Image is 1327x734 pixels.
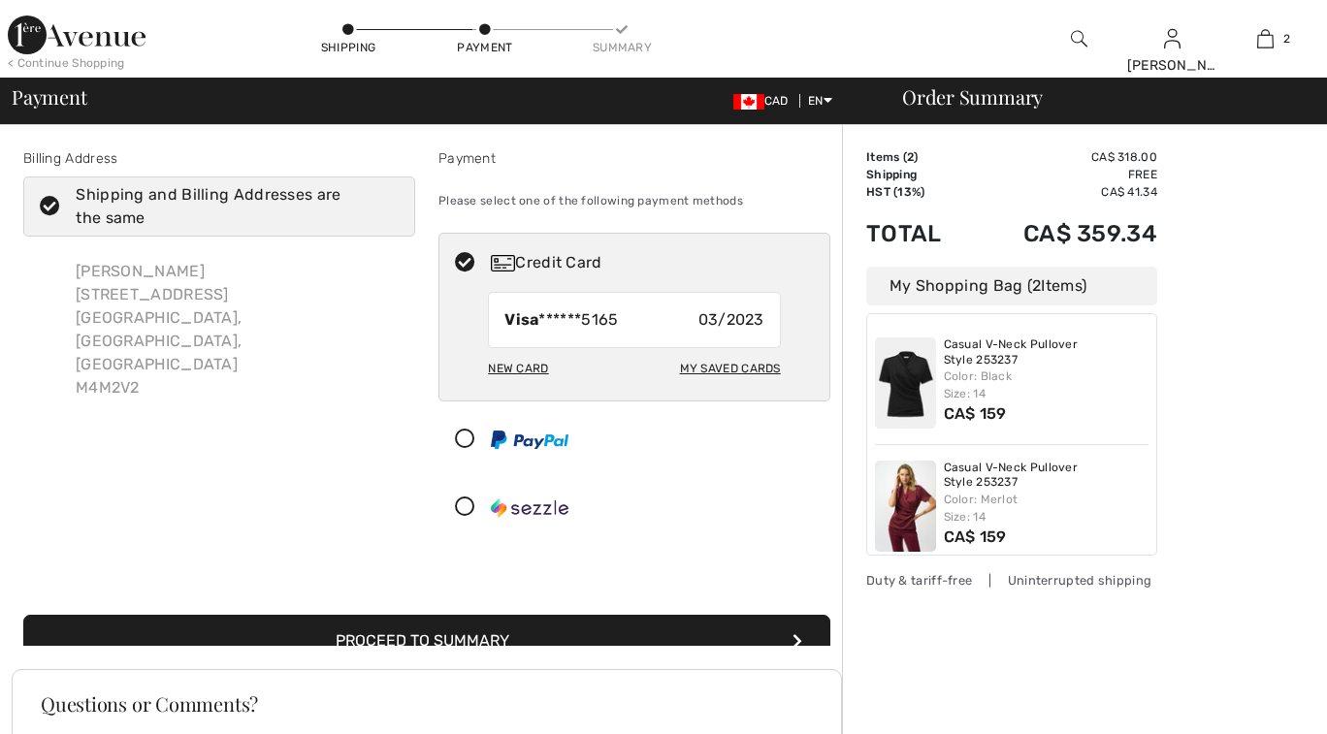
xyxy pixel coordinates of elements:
span: Payment [12,87,86,107]
span: CA$ 159 [944,527,1007,546]
div: < Continue Shopping [8,54,125,72]
span: EN [808,94,832,108]
span: 2 [907,150,914,164]
div: Payment [456,39,514,56]
div: Shipping [319,39,377,56]
span: 2 [1283,30,1290,48]
div: Color: Black Size: 14 [944,367,1149,402]
div: [PERSON_NAME] [STREET_ADDRESS] [GEOGRAPHIC_DATA], [GEOGRAPHIC_DATA], [GEOGRAPHIC_DATA] M4M2V2 [60,244,415,415]
td: Items ( ) [866,148,971,166]
div: New Card [488,352,548,385]
img: Credit Card [491,255,515,271]
td: CA$ 41.34 [971,183,1157,201]
a: Casual V-Neck Pullover Style 253237 [944,337,1149,367]
span: CAD [733,94,796,108]
button: Proceed to Summary [23,615,830,667]
img: My Info [1164,27,1181,50]
span: 2 [1032,276,1041,295]
div: Shipping and Billing Addresses are the same [76,183,386,230]
div: Order Summary [879,87,1315,107]
div: Payment [438,148,830,169]
div: Credit Card [491,251,817,274]
a: 2 [1219,27,1311,50]
img: Canadian Dollar [733,94,764,110]
div: Billing Address [23,148,415,169]
img: PayPal [491,431,568,449]
div: Summary [593,39,651,56]
div: Please select one of the following payment methods [438,176,830,225]
td: HST (13%) [866,183,971,201]
a: Casual V-Neck Pullover Style 253237 [944,461,1149,491]
div: My Saved Cards [680,352,781,385]
img: Sezzle [491,498,568,518]
div: Color: Merlot Size: 14 [944,491,1149,526]
div: My Shopping Bag ( Items) [866,267,1157,305]
td: CA$ 318.00 [971,148,1157,166]
h3: Questions or Comments? [41,694,813,714]
div: Duty & tariff-free | Uninterrupted shipping [866,571,1157,590]
img: 1ère Avenue [8,16,146,54]
span: CA$ 159 [944,404,1007,423]
img: Casual V-Neck Pullover Style 253237 [875,461,936,552]
td: Free [971,166,1157,183]
td: Shipping [866,166,971,183]
div: [PERSON_NAME] [1127,55,1218,76]
td: CA$ 359.34 [971,201,1157,267]
img: search the website [1071,27,1087,50]
img: Casual V-Neck Pullover Style 253237 [875,337,936,429]
span: 03/2023 [698,308,764,332]
a: Sign In [1164,29,1181,48]
td: Total [866,201,971,267]
strong: Visa [504,310,538,329]
img: My Bag [1257,27,1274,50]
